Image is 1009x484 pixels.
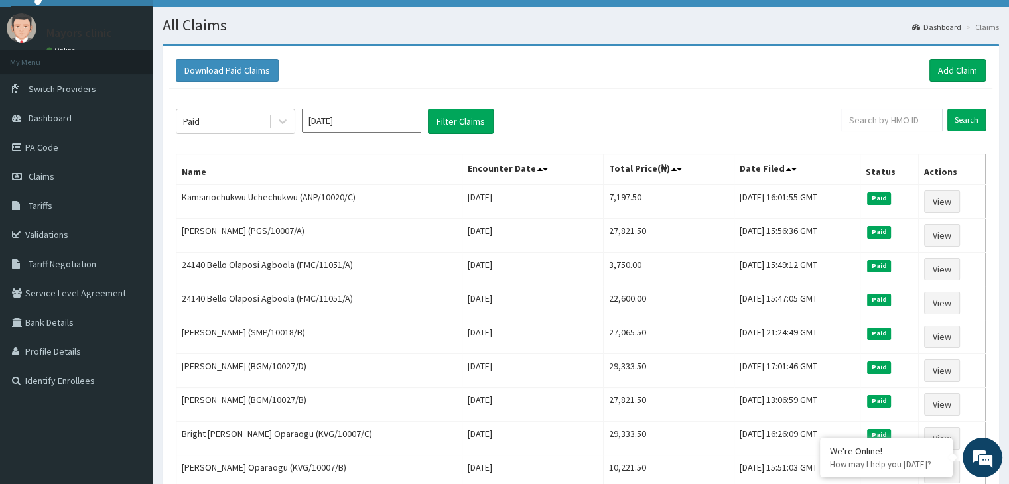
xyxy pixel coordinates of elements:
th: Actions [919,154,986,185]
td: 7,197.50 [604,184,734,219]
span: Switch Providers [29,83,96,95]
a: Online [46,46,78,55]
td: 27,065.50 [604,320,734,354]
a: View [924,292,960,314]
td: [DATE] [462,219,604,253]
td: [DATE] 13:06:59 GMT [734,388,860,422]
input: Search [947,109,986,131]
td: [DATE] 21:24:49 GMT [734,320,860,354]
li: Claims [963,21,999,32]
td: [DATE] 17:01:46 GMT [734,354,860,388]
span: Tariffs [29,200,52,212]
img: d_794563401_company_1708531726252_794563401 [25,66,54,99]
div: Minimize live chat window [218,7,249,38]
td: [DATE] [462,286,604,320]
input: Select Month and Year [302,109,421,133]
td: [DATE] 15:49:12 GMT [734,253,860,286]
div: Chat with us now [69,74,223,91]
td: 27,821.50 [604,388,734,422]
span: Paid [867,294,891,306]
a: Add Claim [929,59,986,82]
span: Dashboard [29,112,72,124]
span: Paid [867,395,891,407]
td: [DATE] [462,184,604,219]
span: Paid [867,361,891,373]
p: How may I help you today? [830,459,943,470]
th: Status [860,154,919,185]
th: Encounter Date [462,154,604,185]
a: View [924,359,960,382]
button: Filter Claims [428,109,494,134]
td: Bright [PERSON_NAME] Oparaogu (KVG/10007/C) [176,422,462,455]
td: 3,750.00 [604,253,734,286]
td: 29,333.50 [604,354,734,388]
a: View [924,190,960,213]
td: [DATE] [462,422,604,455]
a: Dashboard [912,21,961,32]
td: [DATE] [462,320,604,354]
a: View [924,258,960,280]
td: [PERSON_NAME] (SMP/10018/B) [176,320,462,354]
div: Paid [183,115,200,128]
td: Kamsiriochukwu Uchechukwu (ANP/10020/C) [176,184,462,219]
td: [DATE] [462,388,604,422]
span: Tariff Negotiation [29,258,96,270]
td: [DATE] 15:47:05 GMT [734,286,860,320]
td: 27,821.50 [604,219,734,253]
td: [PERSON_NAME] (BGM/10027/D) [176,354,462,388]
span: Paid [867,328,891,339]
h1: All Claims [163,17,999,34]
td: [DATE] [462,253,604,286]
img: User Image [7,13,36,43]
a: View [924,393,960,416]
p: Mayors clinic [46,27,112,39]
span: Claims [29,170,54,182]
th: Total Price(₦) [604,154,734,185]
span: Paid [867,226,891,238]
td: [DATE] 15:56:36 GMT [734,219,860,253]
a: View [924,326,960,348]
input: Search by HMO ID [841,109,943,131]
td: 24140 Bello Olaposi Agboola (FMC/11051/A) [176,253,462,286]
a: View [924,427,960,450]
th: Name [176,154,462,185]
span: Paid [867,192,891,204]
div: We're Online! [830,445,943,457]
td: [DATE] 16:01:55 GMT [734,184,860,219]
td: [PERSON_NAME] (PGS/10007/A) [176,219,462,253]
span: Paid [867,260,891,272]
td: 29,333.50 [604,422,734,455]
td: 24140 Bello Olaposi Agboola (FMC/11051/A) [176,286,462,320]
td: [DATE] [462,354,604,388]
textarea: Type your message and hit 'Enter' [7,334,253,381]
td: [PERSON_NAME] (BGM/10027/B) [176,388,462,422]
th: Date Filed [734,154,860,185]
span: Paid [867,429,891,441]
button: Download Paid Claims [176,59,279,82]
td: 22,600.00 [604,286,734,320]
td: [DATE] 16:26:09 GMT [734,422,860,455]
a: View [924,224,960,247]
span: We're online! [77,153,183,287]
